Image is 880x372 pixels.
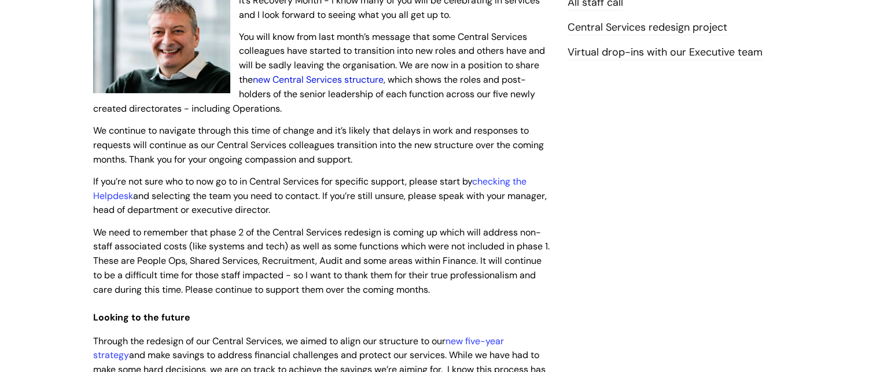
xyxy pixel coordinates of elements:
[568,45,763,60] a: Virtual drop-ins with our Executive team
[93,124,544,165] span: We continue to navigate through this time of change and it’s likely that delays in work and respo...
[568,20,727,35] a: Central Services redesign project
[93,226,550,296] span: We need to remember that phase 2 of the Central Services redesign is coming up which will address...
[93,175,547,216] span: If you’re not sure who to now go to in Central Services for specific support, please start by and...
[93,31,545,115] span: You will know from last month’s message that some Central Services colleagues have started to tra...
[93,175,526,202] a: checking the Helpdesk
[253,73,384,86] a: new Central Services structure
[93,311,190,323] span: Looking to the future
